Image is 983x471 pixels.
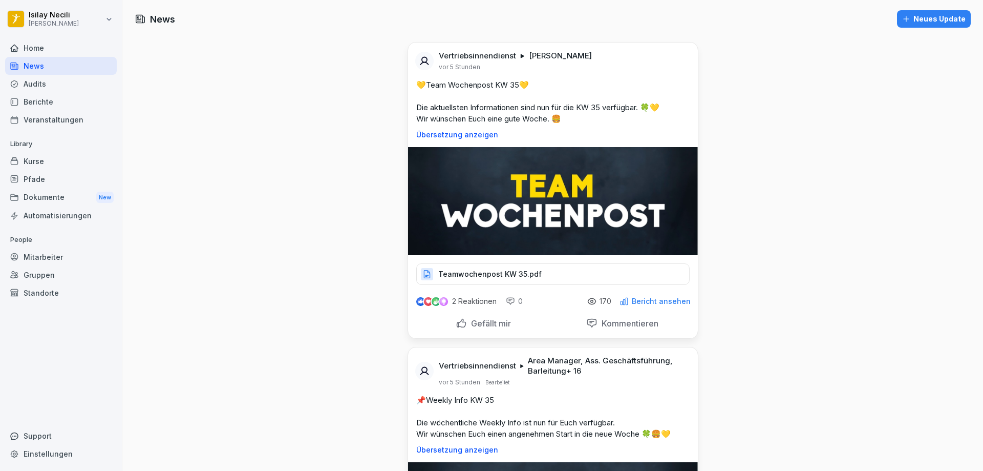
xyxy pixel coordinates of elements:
p: vor 5 Stunden [439,378,480,386]
h1: News [150,12,175,26]
p: vor 5 Stunden [439,63,480,71]
a: Teamwochenpost KW 35.pdf [416,272,690,282]
p: Kommentieren [597,318,658,329]
a: Kurse [5,152,117,170]
button: Neues Update [897,10,971,28]
a: News [5,57,117,75]
img: inspiring [439,297,448,306]
p: 170 [600,297,611,305]
a: Pfade [5,170,117,188]
p: 💛Team Wochenpost KW 35💛 Die aktuellsten Informationen sind nun für die KW 35 verfügbar. 🍀💛 Wir wü... [416,79,690,125]
div: 0 [506,296,523,306]
p: Bearbeitet [485,378,509,386]
div: Support [5,427,117,445]
div: New [96,192,114,203]
p: Vertriebsinnendienst [439,51,516,61]
a: Automatisierungen [5,207,117,224]
div: Neues Update [902,13,966,25]
a: Standorte [5,284,117,302]
p: Vertriebsinnendienst [439,361,516,371]
a: Veranstaltungen [5,111,117,129]
p: People [5,232,117,248]
img: love [424,298,432,305]
img: amnl2ewrb2qdjy2u0icignqm.png [408,147,698,255]
p: Teamwochenpost KW 35.pdf [438,269,542,279]
p: Übersetzung anzeigen [416,131,690,139]
p: Isilay Necili [29,11,79,19]
img: like [416,297,424,305]
a: Home [5,39,117,57]
p: [PERSON_NAME] [29,20,79,27]
p: Library [5,136,117,152]
a: Mitarbeiter [5,248,117,266]
a: DokumenteNew [5,188,117,207]
a: Einstellungen [5,445,117,463]
p: [PERSON_NAME] [529,51,592,61]
p: Area Manager, Ass. Geschäftsführung, Barleitung + 16 [528,356,686,376]
p: Übersetzung anzeigen [416,446,690,454]
p: Bericht ansehen [632,297,691,305]
a: Berichte [5,93,117,111]
p: Gefällt mir [467,318,511,329]
p: 2 Reaktionen [452,297,497,305]
a: Audits [5,75,117,93]
p: 📌Weekly Info KW 35 Die wöchentliche Weekly Info ist nun für Euch verfügbar. Wir wünschen Euch ein... [416,395,690,440]
a: Gruppen [5,266,117,284]
img: celebrate [432,297,440,306]
div: Dokumente [5,188,117,207]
